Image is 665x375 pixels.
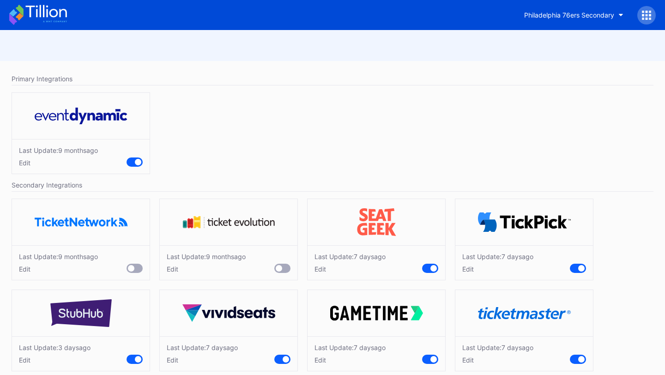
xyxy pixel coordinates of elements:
[167,253,246,260] div: Last Update: 9 months ago
[524,11,614,19] div: Philadelphia 76ers Secondary
[462,265,533,273] div: Edit
[35,218,127,226] img: ticketNetwork.png
[462,344,533,351] div: Last Update: 7 days ago
[182,216,275,229] img: tevo.svg
[19,146,98,154] div: Last Update: 9 months ago
[35,299,127,327] img: stubHub.svg
[12,179,653,192] div: Secondary Integrations
[330,208,423,236] img: seatGeek.svg
[19,159,98,167] div: Edit
[182,304,275,322] img: vividSeats.svg
[314,253,386,260] div: Last Update: 7 days ago
[35,108,127,124] img: eventDynamic.svg
[167,265,246,273] div: Edit
[478,307,571,320] img: ticketmaster.svg
[314,356,386,364] div: Edit
[12,73,653,85] div: Primary Integrations
[19,344,91,351] div: Last Update: 3 days ago
[19,356,91,364] div: Edit
[314,344,386,351] div: Last Update: 7 days ago
[314,265,386,273] div: Edit
[19,265,98,273] div: Edit
[330,306,423,321] img: gametime.svg
[517,6,630,24] button: Philadelphia 76ers Secondary
[462,253,533,260] div: Last Update: 7 days ago
[478,212,571,232] img: TickPick_logo.svg
[462,356,533,364] div: Edit
[167,344,238,351] div: Last Update: 7 days ago
[19,253,98,260] div: Last Update: 9 months ago
[167,356,238,364] div: Edit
